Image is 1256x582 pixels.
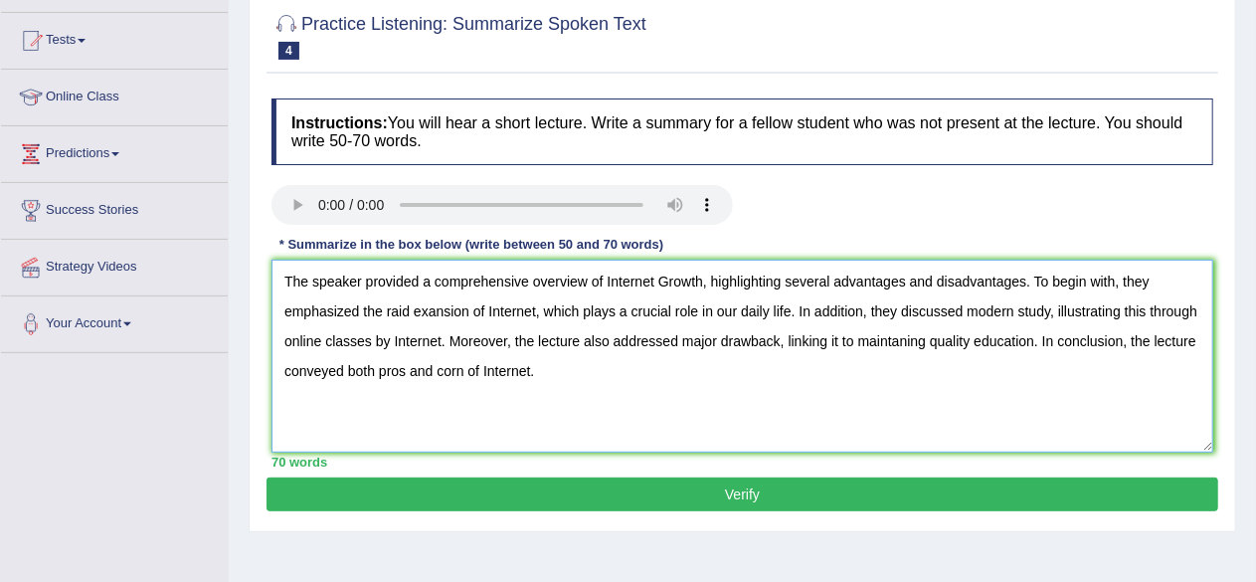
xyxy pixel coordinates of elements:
h4: You will hear a short lecture. Write a summary for a fellow student who was not present at the le... [271,98,1213,165]
a: Predictions [1,126,228,176]
a: Tests [1,13,228,63]
div: * Summarize in the box below (write between 50 and 70 words) [271,235,671,254]
h2: Practice Listening: Summarize Spoken Text [271,10,646,60]
b: Instructions: [291,114,388,131]
a: Success Stories [1,183,228,233]
a: Strategy Videos [1,240,228,290]
a: Online Class [1,70,228,119]
span: 4 [278,42,299,60]
div: 70 words [271,453,1213,472]
button: Verify [267,478,1218,511]
a: Your Account [1,296,228,346]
